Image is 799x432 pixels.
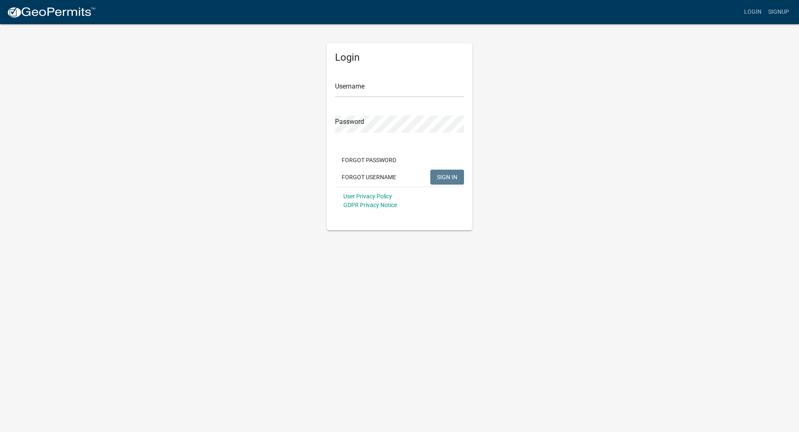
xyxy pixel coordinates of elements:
button: Forgot Password [335,153,403,168]
a: Login [741,4,765,20]
span: SIGN IN [437,173,457,180]
a: User Privacy Policy [343,193,392,200]
a: GDPR Privacy Notice [343,202,397,208]
button: Forgot Username [335,170,403,185]
h5: Login [335,52,464,64]
button: SIGN IN [430,170,464,185]
a: Signup [765,4,792,20]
